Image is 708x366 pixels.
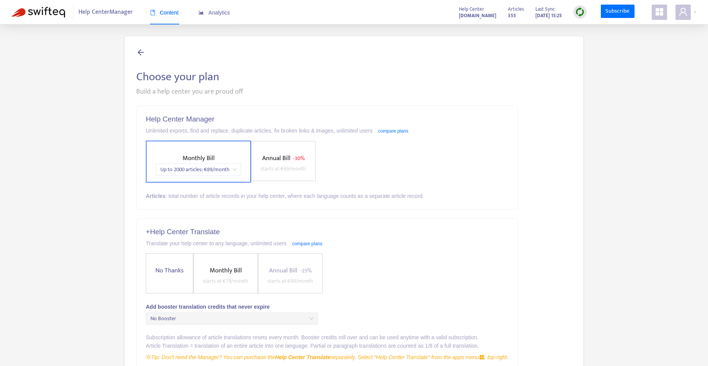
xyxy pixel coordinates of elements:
[11,7,65,18] img: Swifteq
[146,342,509,350] div: Article Translation = translation of an entire article into one language. Partial or paragraph tr...
[679,7,688,16] span: user
[146,239,509,248] div: Translate your help center to any language, unlimited users
[199,10,230,16] span: Analytics
[378,128,408,134] a: compare plans
[146,353,509,361] div: Tip: Don't need the Manager? You can purchase the separately. Select "Help Center Translate" from...
[136,87,572,97] div: Build a help center you are proud off
[152,266,187,276] span: No Thanks
[262,153,290,164] span: Annual Bill
[261,164,306,173] span: starts at € 69 /month
[535,11,562,20] strong: [DATE] 15:25
[300,266,312,275] span: - 25%
[269,265,297,276] span: Annual Bill
[268,277,313,285] span: starts at € 69 /month
[655,7,664,16] span: appstore
[508,11,516,20] strong: 355
[203,277,248,285] span: starts at € 79 /month
[146,228,509,236] h5: + Help Center Translate
[136,70,572,84] h2: Choose your plan
[146,193,165,199] strong: Articles
[78,5,133,19] span: Help Center Manager
[575,7,585,17] img: sync.dc5367851b00ba804db3.png
[146,333,509,342] div: Subscription allowance of article translations resets every month. Booster credits roll over and ...
[150,313,313,324] span: No Booster
[601,5,635,18] a: Subscribe
[150,10,179,16] span: Content
[146,303,509,311] div: Add booster translation credits that never expire
[160,164,237,175] span: Up to 2000 articles : € 89 /month
[508,5,524,13] span: Articles
[292,241,323,246] a: compare plans
[146,115,509,124] h5: Help Center Manager
[459,11,496,20] a: [DOMAIN_NAME]
[479,355,485,360] span: appstore
[535,5,555,13] span: Last Sync
[150,10,155,15] span: book
[275,354,330,360] strong: Help Center Translate
[146,192,509,200] div: : total number of article records in your help center, where each language counts as a separate a...
[146,126,509,135] div: Unlimited exports, find and replace, duplicate articles, fix broken links & images, unlimited users
[210,265,242,276] span: Monthly Bill
[199,10,204,15] span: area-chart
[183,153,215,164] span: Monthly Bill
[293,154,305,163] span: - 30%
[459,5,484,13] span: Help Center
